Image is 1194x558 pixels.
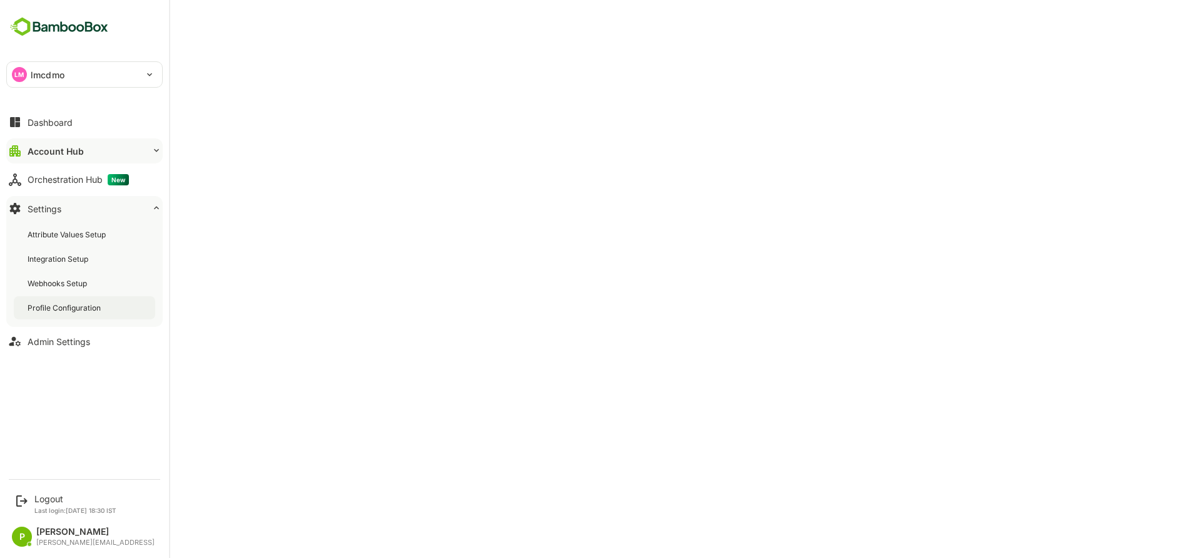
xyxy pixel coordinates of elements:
[12,527,32,547] div: P
[28,254,91,264] div: Integration Setup
[36,539,155,547] div: [PERSON_NAME][EMAIL_ADDRESS]
[108,174,129,185] span: New
[28,278,89,289] div: Webhooks Setup
[28,174,129,185] div: Orchestration Hub
[28,336,90,347] div: Admin Settings
[31,68,64,81] p: lmcdmo
[7,62,162,87] div: LMlmcdmo
[28,302,103,313] div: Profile Configuration
[36,527,155,537] div: [PERSON_NAME]
[28,229,108,240] div: Attribute Values Setup
[12,67,27,82] div: LM
[6,167,163,192] button: Orchestration HubNew
[6,138,163,163] button: Account Hub
[6,196,163,221] button: Settings
[6,110,163,135] button: Dashboard
[28,117,73,128] div: Dashboard
[28,146,84,157] div: Account Hub
[34,493,116,504] div: Logout
[34,507,116,514] p: Last login: [DATE] 18:30 IST
[6,15,112,39] img: BambooboxFullLogoMark.5f36c76dfaba33ec1ec1367b70bb1252.svg
[6,329,163,354] button: Admin Settings
[28,204,61,214] div: Settings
